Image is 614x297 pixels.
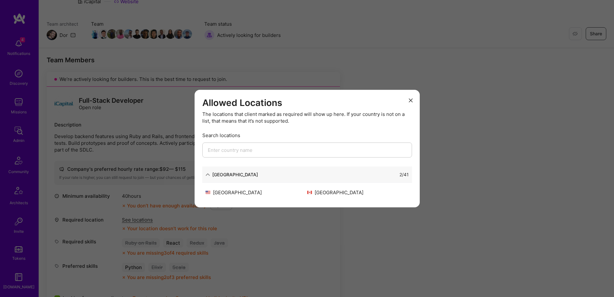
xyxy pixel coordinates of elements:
i: icon ArrowDown [206,172,210,177]
i: icon Close [409,99,413,102]
img: Canada [307,191,312,194]
input: Enter country name [202,143,412,158]
div: modal [195,90,420,207]
div: 2 / 41 [399,171,409,178]
div: [GEOGRAPHIC_DATA] [212,171,258,178]
h3: Allowed Locations [202,97,412,108]
div: Search locations [202,132,412,139]
img: United States [206,191,210,194]
div: The locations that client marked as required will show up here. If your country is not on a list,... [202,111,412,124]
div: [GEOGRAPHIC_DATA] [307,189,409,196]
div: [GEOGRAPHIC_DATA] [206,189,307,196]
